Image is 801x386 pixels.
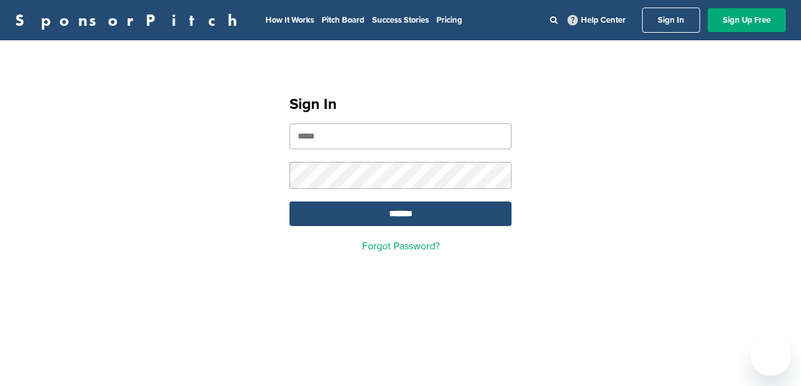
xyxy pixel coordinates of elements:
[708,8,786,32] a: Sign Up Free
[289,93,512,116] h1: Sign In
[565,13,628,28] a: Help Center
[642,8,700,33] a: Sign In
[751,336,791,376] iframe: Button to launch messaging window
[322,15,365,25] a: Pitch Board
[266,15,314,25] a: How It Works
[372,15,429,25] a: Success Stories
[362,240,440,253] a: Forgot Password?
[15,12,245,28] a: SponsorPitch
[436,15,462,25] a: Pricing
